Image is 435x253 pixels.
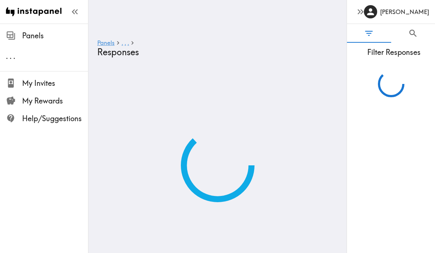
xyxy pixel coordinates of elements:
[127,39,129,46] span: .
[380,8,429,16] h6: [PERSON_NAME]
[22,31,88,41] span: Panels
[97,47,332,57] h4: Responses
[122,40,129,47] a: ...
[347,24,391,43] button: Filter Responses
[22,113,88,124] span: Help/Suggestions
[22,78,88,88] span: My Invites
[13,52,15,61] span: .
[97,40,115,47] a: Panels
[353,47,435,57] span: Filter Responses
[22,96,88,106] span: My Rewards
[10,52,12,61] span: .
[6,52,8,61] span: .
[408,28,418,38] span: Search
[122,39,123,46] span: .
[124,39,126,46] span: .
